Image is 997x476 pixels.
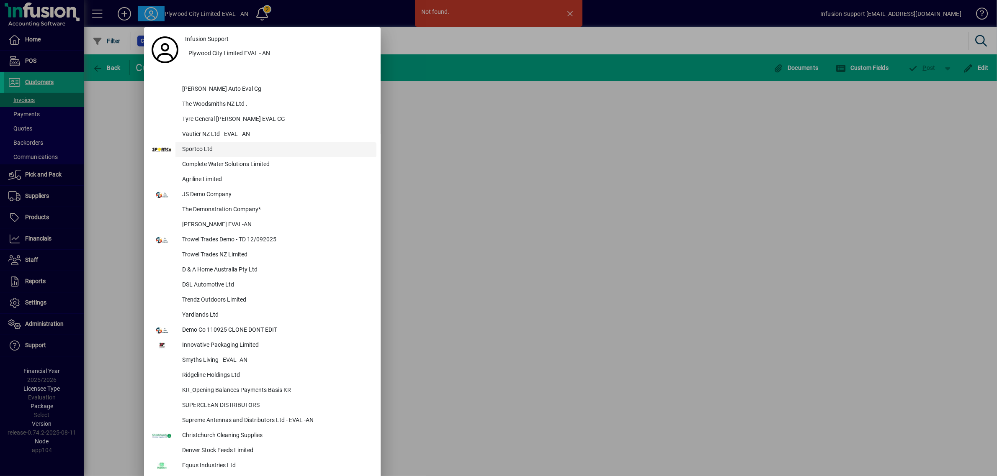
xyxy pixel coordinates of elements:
[148,263,376,278] button: D & A Home Australia Pty Ltd
[175,112,376,127] div: Tyre General [PERSON_NAME] EVAL CG
[175,278,376,293] div: DSL Automotive Ltd
[185,35,229,44] span: Infusion Support
[148,112,376,127] button: Tyre General [PERSON_NAME] EVAL CG
[182,31,376,46] a: Infusion Support
[175,172,376,187] div: Agriline Limited
[148,458,376,473] button: Equus Industries Ltd
[175,443,376,458] div: Denver Stock Feeds Limited
[175,413,376,428] div: Supreme Antennas and Distributors Ltd - EVAL -AN
[175,338,376,353] div: Innovative Packaging Limited
[175,187,376,202] div: JS Demo Company
[148,97,376,112] button: The Woodsmiths NZ Ltd .
[175,323,376,338] div: Demo Co 110925 CLONE DONT EDIT
[175,308,376,323] div: Yardlands Ltd
[175,248,376,263] div: Trowel Trades NZ Limited
[148,233,376,248] button: Trowel Trades Demo - TD 12/092025
[175,142,376,157] div: Sportco Ltd
[175,157,376,172] div: Complete Water Solutions Limited
[175,368,376,383] div: Ridgeline Holdings Ltd
[148,443,376,458] button: Denver Stock Feeds Limited
[182,46,376,61] button: Plywood City Limited EVAL - AN
[148,338,376,353] button: Innovative Packaging Limited
[175,428,376,443] div: Christchurch Cleaning Supplies
[148,248,376,263] button: Trowel Trades NZ Limited
[148,293,376,308] button: Trendz Outdoors Limited
[175,127,376,142] div: Vautier NZ Ltd - EVAL - AN
[148,413,376,428] button: Supreme Antennas and Distributors Ltd - EVAL -AN
[175,398,376,413] div: SUPERCLEAN DISTRIBUTORS
[175,293,376,308] div: Trendz Outdoors Limited
[175,383,376,398] div: KR_Opening Balances Payments Basis KR
[148,157,376,172] button: Complete Water Solutions Limited
[148,42,182,57] a: Profile
[175,202,376,218] div: The Demonstration Company*
[148,308,376,323] button: Yardlands Ltd
[175,353,376,368] div: Smyths Living - EVAL -AN
[148,428,376,443] button: Christchurch Cleaning Supplies
[175,458,376,473] div: Equus Industries Ltd
[175,263,376,278] div: D & A Home Australia Pty Ltd
[148,187,376,202] button: JS Demo Company
[148,353,376,368] button: Smyths Living - EVAL -AN
[148,323,376,338] button: Demo Co 110925 CLONE DONT EDIT
[175,97,376,112] div: The Woodsmiths NZ Ltd .
[148,202,376,218] button: The Demonstration Company*
[175,218,376,233] div: [PERSON_NAME] EVAL-AN
[148,172,376,187] button: Agriline Limited
[148,142,376,157] button: Sportco Ltd
[148,82,376,97] button: [PERSON_NAME] Auto Eval Cg
[148,383,376,398] button: KR_Opening Balances Payments Basis KR
[148,398,376,413] button: SUPERCLEAN DISTRIBUTORS
[148,127,376,142] button: Vautier NZ Ltd - EVAL - AN
[148,278,376,293] button: DSL Automotive Ltd
[175,233,376,248] div: Trowel Trades Demo - TD 12/092025
[148,368,376,383] button: Ridgeline Holdings Ltd
[175,82,376,97] div: [PERSON_NAME] Auto Eval Cg
[148,218,376,233] button: [PERSON_NAME] EVAL-AN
